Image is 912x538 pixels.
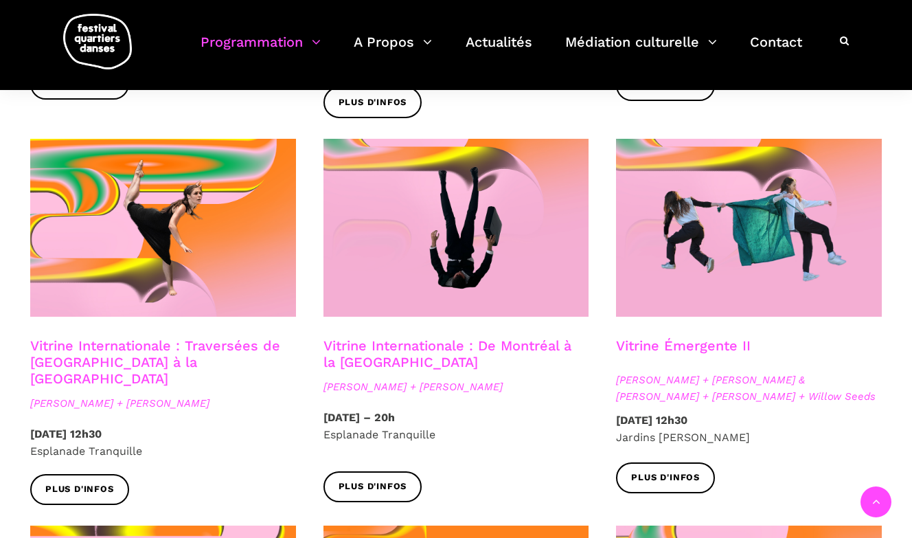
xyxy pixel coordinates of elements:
[631,471,700,485] span: Plus d'infos
[466,30,532,71] a: Actualités
[339,96,407,110] span: Plus d'infos
[63,14,132,69] img: logo-fqd-med
[616,414,687,427] strong: [DATE] 12h30
[323,337,571,370] a: Vitrine Internationale : De Montréal à la [GEOGRAPHIC_DATA]
[354,30,432,71] a: A Propos
[339,480,407,494] span: Plus d'infos
[323,87,422,117] a: Plus d'infos
[616,431,750,444] span: Jardins [PERSON_NAME]
[616,337,751,354] a: Vitrine Émergente II
[45,482,114,497] span: Plus d'infos
[616,372,882,405] span: [PERSON_NAME] + [PERSON_NAME] & [PERSON_NAME] + [PERSON_NAME] + Willow Seeds
[323,411,395,424] strong: [DATE] – 20h
[616,462,715,493] a: Plus d'infos
[30,427,102,440] strong: [DATE] 12h30
[30,445,142,458] span: Esplanade Tranquille
[323,379,589,395] span: [PERSON_NAME] + [PERSON_NAME]
[30,337,280,387] a: Vitrine Internationale : Traversées de [GEOGRAPHIC_DATA] à la [GEOGRAPHIC_DATA]
[30,474,129,505] a: Plus d'infos
[750,30,802,71] a: Contact
[30,395,296,412] span: [PERSON_NAME] + [PERSON_NAME]
[323,471,422,502] a: Plus d'infos
[323,428,435,441] span: Esplanade Tranquille
[201,30,321,71] a: Programmation
[565,30,717,71] a: Médiation culturelle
